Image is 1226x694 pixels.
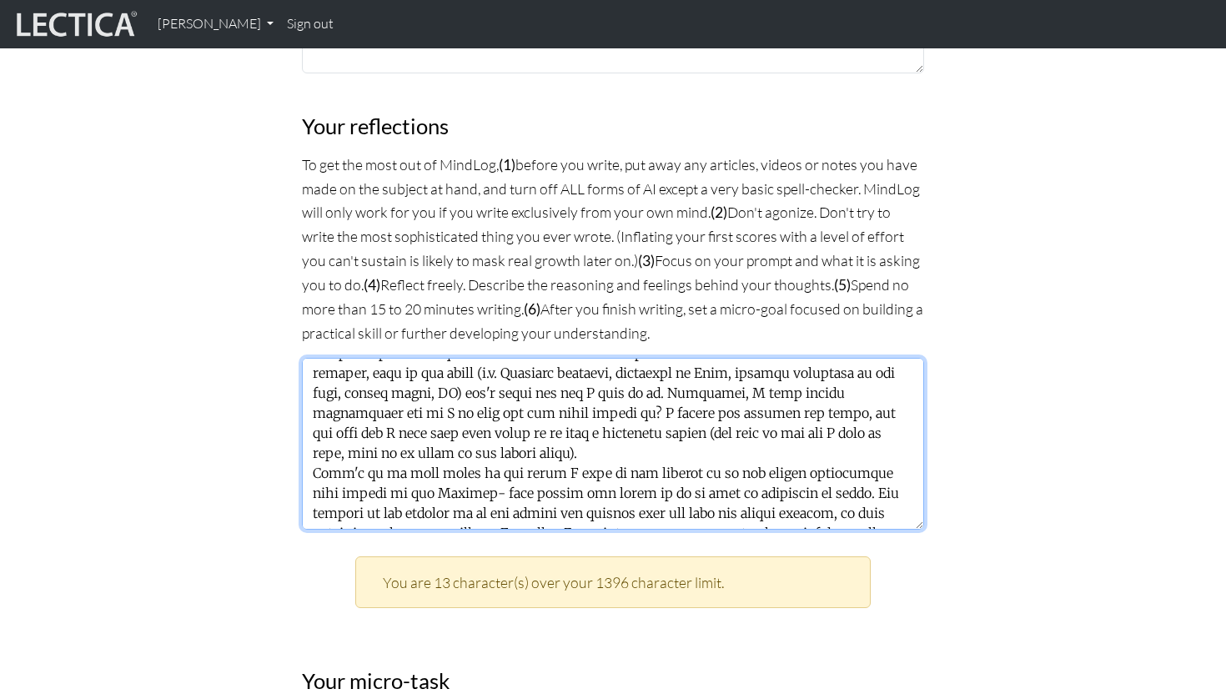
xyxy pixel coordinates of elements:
h3: Your micro-task [302,668,924,694]
strong: (1) [499,156,515,173]
a: [PERSON_NAME] [151,7,280,42]
h3: Your reflections [302,113,924,139]
strong: (2) [711,204,727,221]
div: You are 13 character(s) over your 1396 character limit. [355,556,871,608]
strong: (6) [524,300,540,318]
img: lecticalive [13,8,138,40]
strong: (3) [638,252,655,269]
strong: (4) [364,276,380,294]
a: Sign out [280,7,340,42]
strong: (5) [834,276,851,294]
p: To get the most out of MindLog, before you write, put away any articles, videos or notes you have... [302,153,924,344]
